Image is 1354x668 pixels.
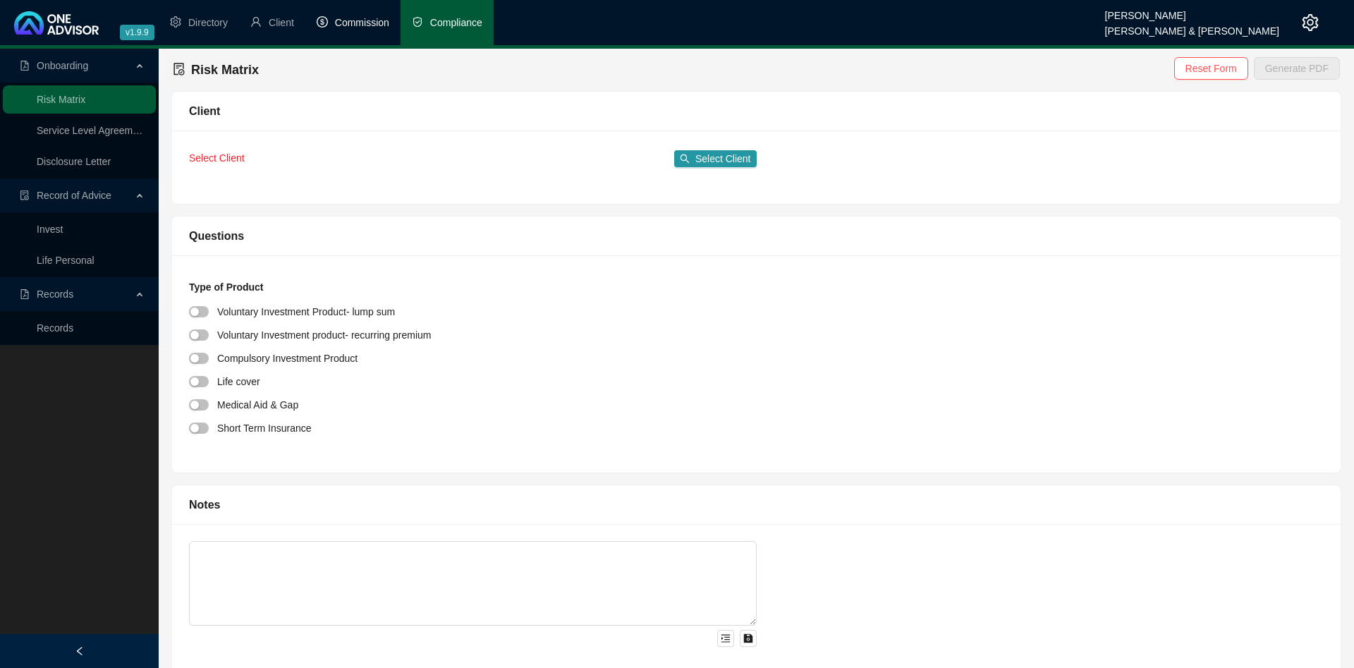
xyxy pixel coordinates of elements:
[317,16,328,28] span: dollar
[37,190,111,201] span: Record of Advice
[1174,57,1248,80] button: Reset Form
[217,373,260,389] div: Life cover
[189,102,1324,120] div: Client
[37,156,111,167] a: Disclosure Letter
[1105,19,1279,35] div: [PERSON_NAME] & [PERSON_NAME]
[191,63,259,77] span: Risk Matrix
[20,61,30,71] span: file-pdf
[269,17,294,28] span: Client
[37,60,88,71] span: Onboarding
[189,496,1324,514] div: Notes
[20,190,30,200] span: file-done
[430,17,482,28] span: Compliance
[217,420,312,436] div: Short Term Insurance
[695,151,751,166] span: Select Client
[217,327,431,343] div: Voluntary Investment product- recurring premium
[412,16,423,28] span: safety
[20,289,30,299] span: file-pdf
[37,255,94,266] a: Life Personal
[217,396,298,413] div: Medical Aid & Gap
[189,279,1324,302] div: Type of Product
[14,11,99,35] img: 2df55531c6924b55f21c4cf5d4484680-logo-light.svg
[1185,61,1237,76] span: Reset Form
[217,350,358,366] div: Compulsory Investment Product
[173,63,185,75] span: file-done
[335,17,389,28] span: Commission
[188,17,228,28] span: Directory
[189,227,1324,245] div: Questions
[37,94,85,105] a: Risk Matrix
[37,289,73,300] span: Records
[189,152,245,164] span: Select Client
[37,125,147,136] a: Service Level Agreement
[721,633,731,643] span: menu-unfold
[674,150,757,167] button: Select Client
[120,25,154,40] span: v1.9.9
[37,224,63,235] a: Invest
[250,16,262,28] span: user
[217,303,395,320] div: Voluntary Investment Product- lump sum
[170,16,181,28] span: setting
[1105,4,1279,19] div: [PERSON_NAME]
[75,646,85,656] span: left
[743,633,753,643] span: save
[1254,57,1340,80] button: Generate PDF
[1302,14,1319,31] span: setting
[37,322,73,334] a: Records
[680,154,690,164] span: search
